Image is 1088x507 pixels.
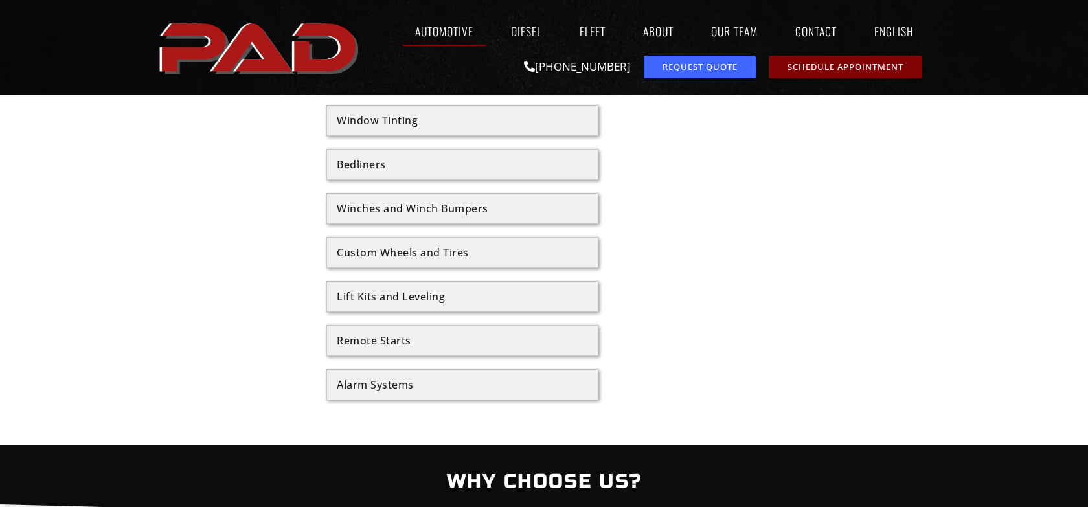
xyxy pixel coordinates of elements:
div: Window Tinting [337,115,588,126]
div: Bedliners [337,159,588,170]
div: Alarm Systems [337,379,588,390]
a: About [631,16,686,46]
a: schedule repair or service appointment [769,56,922,78]
a: English [862,16,933,46]
div: Winches and Winch Bumpers [337,203,588,214]
a: pro automotive and diesel home page [155,12,365,82]
div: Remote Starts [337,335,588,346]
span: Request Quote [663,63,738,71]
h2: Why Choose Us? [155,462,933,501]
nav: Menu [365,16,933,46]
img: The image shows the word "PAD" in bold, red, uppercase letters with a slight shadow effect. [155,12,365,82]
a: Automotive [403,16,486,46]
div: Custom Wheels and Tires [337,247,588,258]
a: request a service or repair quote [644,56,756,78]
a: Contact [783,16,849,46]
a: Fleet [567,16,618,46]
a: Diesel [499,16,554,46]
span: Schedule Appointment [788,63,903,71]
a: [PHONE_NUMBER] [524,59,631,74]
a: Our Team [699,16,770,46]
div: Lift Kits and Leveling [337,291,588,302]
